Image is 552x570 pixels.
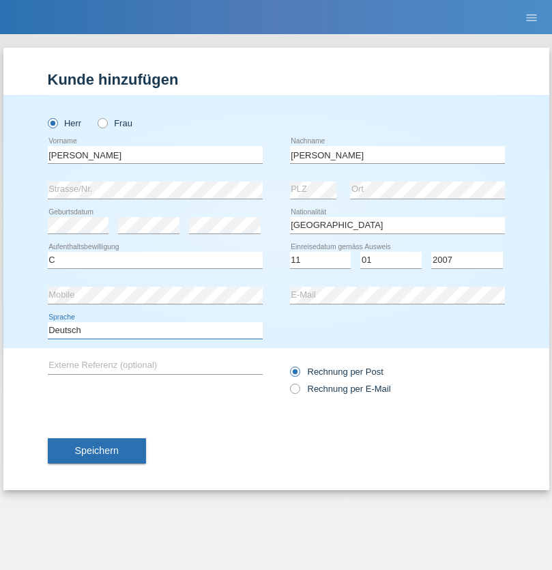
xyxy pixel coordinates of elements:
input: Frau [98,118,106,127]
button: Speichern [48,438,146,464]
label: Frau [98,118,132,128]
span: Speichern [75,445,119,456]
label: Rechnung per Post [290,367,383,377]
input: Herr [48,118,57,127]
label: Herr [48,118,82,128]
label: Rechnung per E-Mail [290,384,391,394]
input: Rechnung per E-Mail [290,384,299,401]
input: Rechnung per Post [290,367,299,384]
h1: Kunde hinzufügen [48,71,505,88]
a: menu [518,13,545,21]
i: menu [525,11,538,25]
